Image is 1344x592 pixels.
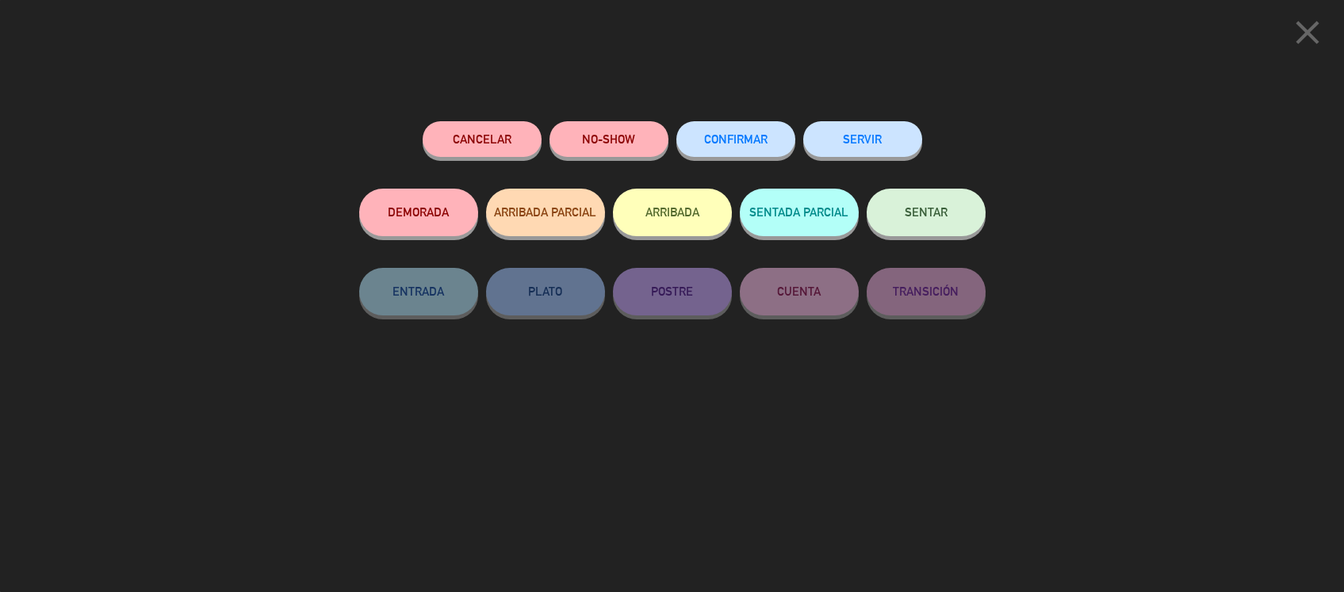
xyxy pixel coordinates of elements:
button: ARRIBADA [613,189,732,236]
button: PLATO [486,268,605,315]
button: CONFIRMAR [676,121,795,157]
button: SENTADA PARCIAL [740,189,859,236]
i: close [1288,13,1327,52]
button: Cancelar [423,121,542,157]
span: CONFIRMAR [704,132,768,146]
button: DEMORADA [359,189,478,236]
button: ARRIBADA PARCIAL [486,189,605,236]
span: ARRIBADA PARCIAL [494,205,596,219]
button: TRANSICIÓN [867,268,986,315]
button: close [1283,12,1332,59]
button: ENTRADA [359,268,478,315]
button: SENTAR [867,189,986,236]
button: CUENTA [740,268,859,315]
button: SERVIR [803,121,922,157]
button: POSTRE [613,268,732,315]
span: SENTAR [905,205,948,219]
button: NO-SHOW [549,121,668,157]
